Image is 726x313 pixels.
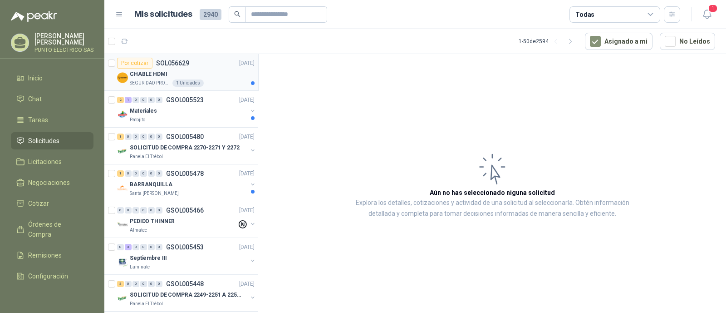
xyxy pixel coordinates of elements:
[585,33,652,50] button: Asignado a mi
[166,170,204,177] p: GSOL005478
[239,59,255,68] p: [DATE]
[130,227,147,234] p: Almatec
[117,205,256,234] a: 0 0 0 0 0 0 GSOL005466[DATE] Company LogoPEDIDO THINNERAlmatec
[430,188,555,198] h3: Aún no has seleccionado niguna solicitud
[130,70,167,79] p: CHABLE HDMI
[132,97,139,103] div: 0
[11,268,93,285] a: Configuración
[148,97,155,103] div: 0
[130,107,157,115] p: Materiales
[117,168,256,197] a: 1 0 0 0 0 0 GSOL005478[DATE] Company LogoBARRANQUILLASanta [PERSON_NAME]
[117,131,256,160] a: 1 0 0 0 0 0 GSOL005480[DATE] Company LogoSOLICITUD DE COMPRA 2270-2271 Y 2272Panela El Trébol
[28,271,68,281] span: Configuración
[104,54,258,91] a: Por cotizarSOL056629[DATE] Company LogoCHABLE HDMISEGURIDAD PROVISER LTDA1 Unidades
[156,97,162,103] div: 0
[130,153,163,160] p: Panela El Trébol
[166,244,204,250] p: GSOL005453
[11,70,93,87] a: Inicio
[200,9,221,20] span: 2940
[132,134,139,140] div: 0
[28,94,42,104] span: Chat
[166,134,204,140] p: GSOL005480
[125,281,132,287] div: 0
[166,281,204,287] p: GSOL005448
[575,10,594,20] div: Todas
[117,244,124,250] div: 0
[130,254,167,263] p: Septiembre III
[117,278,256,308] a: 3 0 0 0 0 0 GSOL005448[DATE] Company LogoSOLICITUD DE COMPRA 2249-2251 A 2256-2258 Y 2262Panela E...
[117,242,256,271] a: 0 3 0 0 0 0 GSOL005453[DATE] Company LogoSeptiembre IIILaminate
[130,190,179,197] p: Santa [PERSON_NAME]
[132,281,139,287] div: 0
[239,133,255,141] p: [DATE]
[140,97,147,103] div: 0
[28,73,43,83] span: Inicio
[132,207,139,214] div: 0
[156,207,162,214] div: 0
[130,180,172,189] p: BARRANQUILLA
[117,134,124,140] div: 1
[140,207,147,214] div: 0
[172,79,204,87] div: 1 Unidades
[156,170,162,177] div: 0
[125,97,132,103] div: 1
[125,207,132,214] div: 0
[117,183,128,194] img: Company Logo
[28,115,48,125] span: Tareas
[117,219,128,230] img: Company Logo
[239,206,255,215] p: [DATE]
[660,33,715,50] button: No Leídos
[132,244,139,250] div: 0
[125,134,132,140] div: 0
[117,293,128,304] img: Company Logo
[166,207,204,214] p: GSOL005466
[140,134,147,140] div: 0
[117,170,124,177] div: 1
[156,244,162,250] div: 0
[130,300,163,308] p: Panela El Trébol
[239,280,255,288] p: [DATE]
[134,8,192,21] h1: Mis solicitudes
[140,281,147,287] div: 0
[130,144,240,152] p: SOLICITUD DE COMPRA 2270-2271 Y 2272
[148,170,155,177] div: 0
[130,217,175,226] p: PEDIDO THINNER
[166,97,204,103] p: GSOL005523
[28,250,62,260] span: Remisiones
[11,174,93,191] a: Negociaciones
[130,79,171,87] p: SEGURIDAD PROVISER LTDA
[11,153,93,170] a: Licitaciones
[148,207,155,214] div: 0
[156,60,189,66] p: SOL056629
[11,111,93,129] a: Tareas
[28,199,49,209] span: Cotizar
[11,216,93,243] a: Órdenes de Compra
[125,170,132,177] div: 0
[234,11,240,17] span: search
[156,134,162,140] div: 0
[148,244,155,250] div: 0
[11,90,93,108] a: Chat
[117,58,152,69] div: Por cotizar
[117,109,128,120] img: Company Logo
[148,281,155,287] div: 0
[34,33,93,45] p: [PERSON_NAME] [PERSON_NAME]
[28,178,70,188] span: Negociaciones
[156,281,162,287] div: 0
[28,157,62,167] span: Licitaciones
[28,136,59,146] span: Solicitudes
[11,11,57,22] img: Logo peakr
[140,170,147,177] div: 0
[239,96,255,104] p: [DATE]
[519,34,578,49] div: 1 - 50 de 2594
[130,263,150,271] p: Laminate
[11,195,93,212] a: Cotizar
[117,97,124,103] div: 2
[11,288,93,306] a: Manuales y ayuda
[117,281,124,287] div: 3
[117,94,256,124] a: 2 1 0 0 0 0 GSOL005523[DATE] Company LogoMaterialesPatojito
[117,207,124,214] div: 0
[34,47,93,53] p: PUNTO ELECTRICO SAS
[708,4,718,13] span: 1
[239,243,255,252] p: [DATE]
